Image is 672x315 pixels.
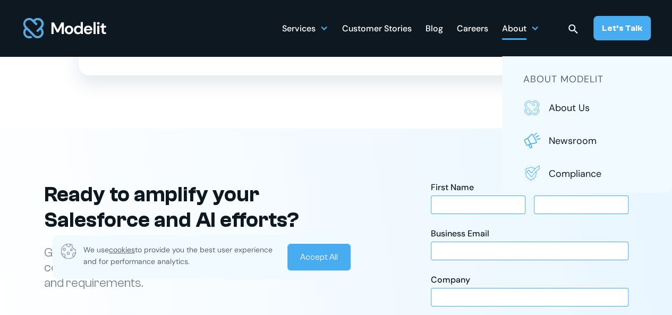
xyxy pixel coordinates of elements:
[426,18,443,38] a: Blog
[549,167,651,181] p: Compliance
[342,18,412,38] a: Customer Stories
[287,244,351,270] a: Accept All
[431,228,628,240] div: Business Email
[523,99,651,116] a: About us
[109,245,135,254] span: cookies
[44,182,358,233] h2: Ready to amplify your Salesforce and AI efforts?
[523,165,651,182] a: Compliance
[602,22,642,34] div: Let’s Talk
[431,274,628,286] div: Company
[282,19,316,40] div: Services
[21,12,108,45] img: modelit logo
[83,244,280,267] p: We use to provide you the best user experience and for performance analytics.
[426,19,443,40] div: Blog
[549,134,651,148] p: Newsroom
[593,16,651,40] a: Let’s Talk
[431,182,525,193] div: First Name
[342,19,412,40] div: Customer Stories
[523,132,651,149] a: Newsroom
[549,101,651,115] p: About us
[523,72,651,87] h5: about modelit
[44,245,358,291] p: Get in touch [DATE] and we’ll connect you with the right certified experts to address your busine...
[502,19,526,40] div: About
[502,56,672,193] nav: About
[21,12,108,45] a: home
[502,18,539,38] div: About
[457,19,488,40] div: Careers
[457,18,488,38] a: Careers
[282,18,328,38] div: Services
